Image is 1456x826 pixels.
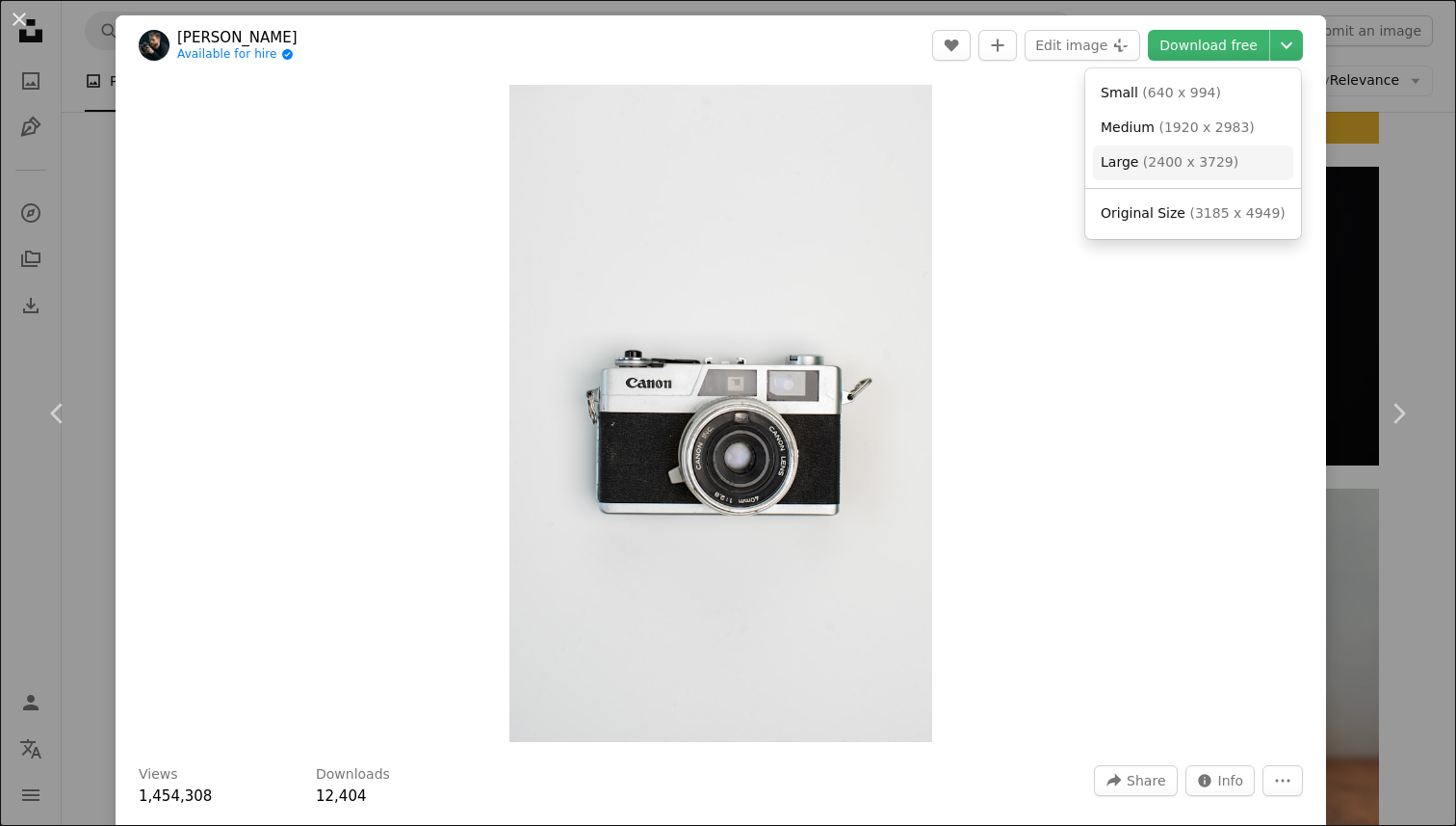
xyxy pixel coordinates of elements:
[1270,30,1303,61] button: Choose download size
[1101,205,1185,221] span: Original Size
[1101,85,1138,100] span: Small
[1085,68,1301,239] div: Choose download size
[1101,120,1155,135] span: Medium
[1189,205,1285,221] span: ( 3185 x 4949 )
[1142,85,1221,100] span: ( 640 x 994 )
[1158,120,1254,135] span: ( 1920 x 2983 )
[1143,154,1238,170] span: ( 2400 x 3729 )
[1101,154,1138,170] span: Large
